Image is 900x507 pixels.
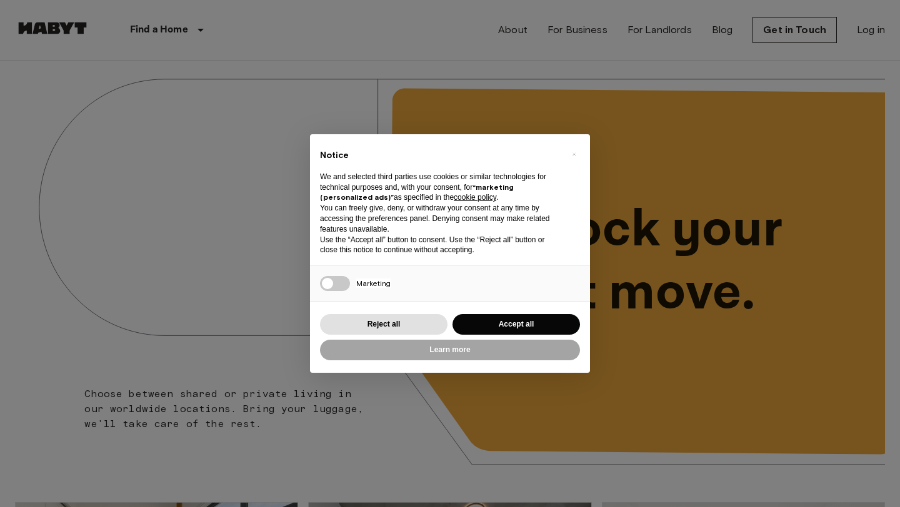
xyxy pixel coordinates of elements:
[320,235,560,256] p: Use the “Accept all” button to consent. Use the “Reject all” button or close this notice to conti...
[320,340,580,360] button: Learn more
[320,182,514,202] strong: “marketing (personalized ads)”
[320,172,560,203] p: We and selected third parties use cookies or similar technologies for technical purposes and, wit...
[320,203,560,234] p: You can freely give, deny, or withdraw your consent at any time by accessing the preferences pane...
[564,144,584,164] button: Close this notice
[572,147,576,162] span: ×
[452,314,580,335] button: Accept all
[356,278,391,288] span: Marketing
[454,193,496,202] a: cookie policy
[320,149,560,162] h2: Notice
[320,314,447,335] button: Reject all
